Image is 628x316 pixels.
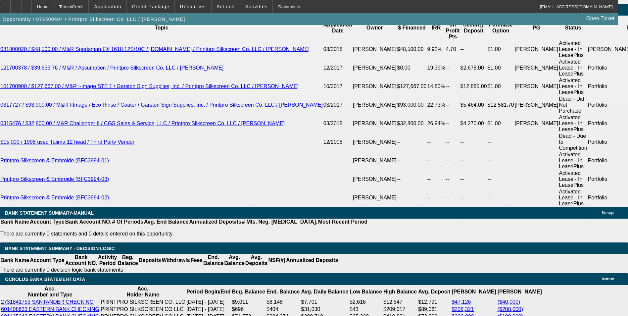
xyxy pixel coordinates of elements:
td: [PERSON_NAME] [514,40,559,59]
td: -- [446,114,460,133]
td: $209,017 [383,306,417,313]
td: -- [397,151,427,170]
td: -- [427,170,445,188]
th: Avg. End Balance [144,219,189,225]
td: Activated Lease - In LeasePlus [558,77,587,96]
td: 4.70 [446,40,460,59]
span: Activities [245,4,268,9]
th: Owner [353,16,397,40]
p: There are currently 0 statements and 0 details entered on this opportunity [0,231,367,237]
td: [PERSON_NAME] [353,188,397,207]
a: Printpro Silkscreen & Embroide (BFC3994-02) [0,195,109,200]
button: Resources [175,0,211,13]
a: 081800020 / $48,500.00 / M&R Sportsman EX 1618 12S/10C / [DOMAIN_NAME] / Printpro Silkscreen Co. ... [0,46,310,52]
td: [PERSON_NAME] [514,59,559,77]
td: [PERSON_NAME] [353,59,397,77]
td: 19.39% [427,59,445,77]
td: $2,616 [349,299,382,305]
td: [PERSON_NAME] [353,40,397,59]
td: Activated Lease - In LeasePlus [558,151,587,170]
th: Annualized Deposits [189,219,241,225]
td: [DATE] - [DATE] [186,299,231,305]
td: [PERSON_NAME] [353,151,397,170]
td: [DATE] - [DATE] [186,306,231,313]
a: 0315476 / $32,800.00 / M&R Challenger II / CGS Sales & Service, LLC / Printpro Silkscreen Co. LLC... [0,121,285,126]
th: Withdrawls [161,254,190,267]
button: Credit Package [127,0,174,13]
th: Purchase Option [487,16,514,40]
td: Activated Lease - In LeasePlus [558,188,587,207]
td: [PERSON_NAME] [353,96,397,114]
td: -- [487,170,514,188]
th: Security Deposit [460,16,487,40]
a: 2731841753 SANTANDER CHECKING [1,299,94,305]
td: Activated Lease - In LeasePlus [558,170,587,188]
th: High Balance [383,286,417,298]
span: Credit Package [132,4,169,9]
button: Activities [240,0,273,13]
th: # Mts. Neg. [MEDICAL_DATA]. [242,219,318,225]
button: Actions [212,0,240,13]
th: [PERSON_NAME] [497,286,542,298]
span: Manage [602,211,614,215]
td: $31,030 [301,306,349,313]
td: -- [446,59,460,77]
td: $9,011 [232,299,266,305]
a: ($208,000) [498,306,523,312]
td: $8,148 [266,299,300,305]
td: -- [427,133,445,151]
td: [PERSON_NAME] [353,133,397,151]
td: $404 [266,306,300,313]
td: -- [460,151,487,170]
a: 121700378 / $39,633.76 / M&R / Assumption / Printpro Silkscreen Co. LLC / [PERSON_NAME] [0,65,223,71]
td: -- [460,133,487,151]
a: $47,126 [452,299,471,305]
th: IRR [427,16,445,40]
th: Beg. Balance [117,254,138,267]
td: $32,800.00 [397,114,427,133]
th: Annualized Deposits [286,254,338,267]
a: ($40,000) [498,299,520,305]
td: $12,791 [418,299,451,305]
td: $89,061 [418,306,451,313]
th: Acc. Number and Type [1,286,100,298]
td: Activated Lease - In LeasePlus [558,59,587,77]
td: -- [427,188,445,207]
td: Activated Lease - In LeasePlus [558,40,587,59]
td: -- [397,133,427,151]
th: PG [514,16,559,40]
a: 101700900 / $127,667.00 / M&R i-Image STE 1 / Garston Sign Supplies, Inc. / Printpro Silkscreen C... [0,83,299,89]
th: Bank Account NO. [65,254,98,267]
td: -- [487,133,514,151]
th: # Of Periods [112,219,144,225]
td: Dead - Due to Competition [558,133,587,151]
td: $7,701 [301,299,349,305]
th: End. Balance [203,254,224,267]
td: -- [460,40,487,59]
a: 0317727 / $93,000.00 / M&R I-Image / Eco Rinse / Coater / Garston Sign Supplies, Inc. / Printpro ... [0,102,323,108]
td: [PERSON_NAME] [514,114,559,133]
td: $93,000.00 [397,96,427,114]
span: BANK STATEMENT SUMMARY-MANUAL [5,210,94,216]
td: 03/2017 [323,96,353,114]
td: $12,581.70 [487,96,514,114]
th: Period Begin/End [186,286,231,298]
td: $4,270.00 [460,114,487,133]
th: Avg. Deposits [245,254,268,267]
td: $0.00 [397,59,427,77]
td: Dead - Did Not Purchase [558,96,587,114]
td: [PERSON_NAME] [353,77,397,96]
th: $ Financed [397,16,427,40]
th: Application Date [323,16,353,40]
td: 14.80% [427,77,445,96]
td: -- [446,77,460,96]
td: 12/2017 [323,59,353,77]
td: PRINTPRO SILKSCREEN CO LLC [100,306,185,313]
th: Fees [190,254,203,267]
td: $48,500.00 [397,40,427,59]
th: [PERSON_NAME] [451,286,496,298]
span: OCROLUS BANK STATEMENT DATA [5,277,85,282]
span: Refresh [602,277,614,281]
a: $208,321 [452,306,474,312]
td: -- [397,170,427,188]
